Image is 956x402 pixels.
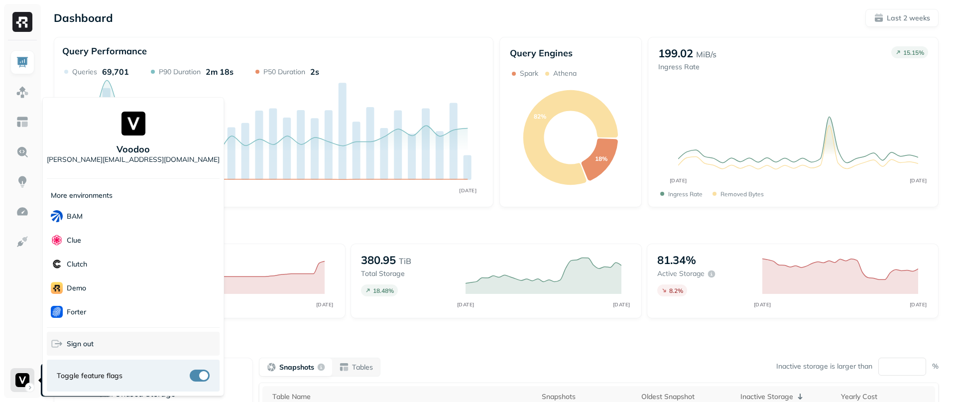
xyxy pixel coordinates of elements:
img: Voodoo [121,112,145,135]
p: Voodoo [117,143,150,155]
p: BAM [67,212,83,221]
p: [PERSON_NAME][EMAIL_ADDRESS][DOMAIN_NAME] [47,155,220,164]
img: demo [51,282,63,294]
span: Sign out [67,339,94,349]
p: Clutch [67,260,87,269]
img: Clutch [51,258,63,270]
img: Forter [51,306,63,318]
span: Toggle feature flags [57,371,122,381]
p: demo [67,283,86,293]
p: More environments [51,191,113,200]
img: Clue [51,234,63,246]
p: Forter [67,307,86,317]
img: BAM [51,210,63,222]
p: Clue [67,236,81,245]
